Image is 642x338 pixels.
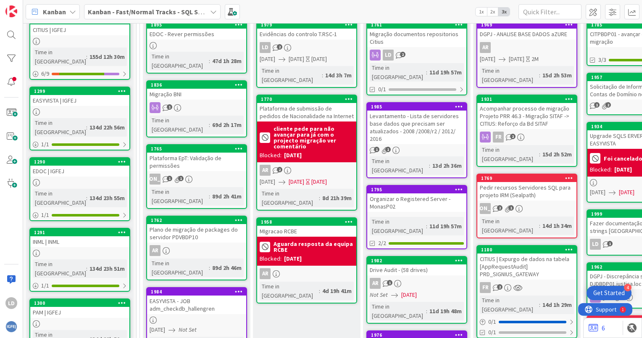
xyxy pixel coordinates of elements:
[150,174,160,185] div: [PERSON_NAME]
[477,253,576,280] div: CITIUS | Expurgo de dados na tabela [AppRequestAudit] PRD_SIGNIUS_GATEWAY
[477,132,576,143] div: FR
[320,286,354,296] div: 4d 19h 41m
[289,55,304,63] span: [DATE]
[256,20,357,88] a: 1979Evidências do controlo T.RSC-1LD[DATE][DATE][DATE]Time in [GEOGRAPHIC_DATA]:14d 3h 7m
[30,95,129,106] div: EASYVISTA | IGFEJ
[147,296,246,314] div: EASYVISTA - JOB adm_checkdb_hallengren
[590,188,605,197] span: [DATE]
[374,147,379,152] span: 1
[540,221,574,230] div: 14d 1h 34m
[210,120,244,129] div: 69d 2h 17m
[41,69,49,78] span: 6 / 9
[322,71,323,80] span: :
[86,123,87,132] span: :
[257,95,356,103] div: 1770
[427,68,464,77] div: 11d 19h 57m
[210,192,244,201] div: 89d 2h 41m
[277,167,282,172] span: 2
[480,55,495,63] span: [DATE]
[367,264,466,275] div: Drive Audit - (58 drives)
[147,29,246,40] div: EDOC - Rever permissões
[179,326,197,333] i: Not Set
[260,55,275,63] span: [DATE]
[426,68,427,77] span: :
[150,325,165,334] span: [DATE]
[30,307,129,318] div: PAM | IGFEJ
[370,217,426,235] div: Time in [GEOGRAPHIC_DATA]
[30,158,129,166] div: 1290
[150,245,160,256] div: AR
[624,284,631,291] div: 4
[260,254,282,263] div: Blocked:
[477,317,576,327] div: 0/1
[387,280,392,285] span: 1
[86,264,87,273] span: :
[477,95,576,103] div: 1931
[260,282,319,300] div: Time in [GEOGRAPHIC_DATA]
[88,8,218,16] b: Kanban - Fast/Normal Tracks - SQL SERVER
[147,153,246,171] div: Plataforma EpT: Validação de permissões
[509,55,524,63] span: [DATE]
[209,56,210,66] span: :
[30,87,129,95] div: 1299
[146,80,247,137] a: 1836Migração BNITime in [GEOGRAPHIC_DATA]:69d 2h 17m
[257,218,356,237] div: 1958MIgracao RCBE
[480,66,539,84] div: Time in [GEOGRAPHIC_DATA]
[480,282,491,293] div: FR
[5,321,17,333] img: avatar
[257,103,356,121] div: Plataforma de submissão de pedidos de Nacionalidade na Internet
[150,116,209,134] div: Time in [GEOGRAPHIC_DATA]
[598,55,606,64] span: 3/3
[367,103,466,144] div: 1985Levantamento - Lista de servidores base dados que precisam ser atualizados - 2008 /2008/r2 / ...
[590,165,612,174] div: Blocked:
[274,126,354,149] b: cliente pede para não avançar para já com o projecto migração ver comentário
[29,87,130,151] a: 1299EASYVISTA | IGFEJTime in [GEOGRAPHIC_DATA]:134d 22h 56m1/1
[30,158,129,177] div: 1290EDOC | IGFEJ
[257,268,356,279] div: AR
[481,22,576,28] div: 1969
[477,29,576,40] div: DGPJ - ANALISE BASE DADOS aZURE
[590,239,601,250] div: LD
[146,20,247,74] a: 1895EDOC - Rever permissõesTime in [GEOGRAPHIC_DATA]:47d 1h 28m
[86,52,87,61] span: :
[476,95,577,167] a: 1931Acompanhar processo de migração Projeto PRR 46.3 - Migração SITAF -> CITIUS: Reforço da Bd SI...
[261,96,356,102] div: 1770
[367,193,466,212] div: Organizar o Registered Server - MonasP02
[260,42,271,53] div: LD
[589,323,605,333] a: 6
[29,228,130,292] a: 1291INML | INMLTime in [GEOGRAPHIC_DATA]:134d 23h 51m1/1
[257,42,356,53] div: LD
[147,21,246,40] div: 1895EDOC - Rever permissões
[147,21,246,29] div: 1895
[370,291,388,298] i: Not Set
[367,186,466,212] div: 1795Organizar o Registered Server - MonasP02
[277,44,282,50] span: 2
[43,7,66,17] span: Kanban
[487,8,498,16] span: 2x
[370,63,426,82] div: Time in [GEOGRAPHIC_DATA]
[209,120,210,129] span: :
[257,95,356,121] div: 1770Plataforma de submissão de pedidos de Nacionalidade na Internet
[429,161,430,170] span: :
[619,188,634,197] span: [DATE]
[476,8,487,16] span: 1x
[29,157,130,221] a: 1290EDOC | IGFEJTime in [GEOGRAPHIC_DATA]:134d 23h 55m1/1
[147,81,246,100] div: 1836Migração BNI
[30,87,129,106] div: 1299EASYVISTA | IGFEJ
[150,187,209,206] div: Time in [GEOGRAPHIC_DATA]
[147,145,246,153] div: 1765
[260,189,319,207] div: Time in [GEOGRAPHIC_DATA]
[167,176,172,181] span: 1
[257,165,356,176] div: AR
[34,230,129,235] div: 1291
[29,16,130,80] a: 1195CITIUS | IGFEJTime in [GEOGRAPHIC_DATA]:155d 12h 30m6/9
[370,156,429,175] div: Time in [GEOGRAPHIC_DATA]
[320,193,354,203] div: 8d 21h 39m
[510,134,516,139] span: 2
[477,246,576,253] div: 1180
[366,185,467,249] a: 1795Organizar o Registered Server - MonasP02Time in [GEOGRAPHIC_DATA]:11d 19h 57m2/2
[44,3,46,10] div: 1
[256,95,357,211] a: 1770Plataforma de submissão de pedidos de Nacionalidade na Internetcliente pede para não avançar ...
[150,52,209,70] div: Time in [GEOGRAPHIC_DATA]
[260,66,322,84] div: Time in [GEOGRAPHIC_DATA]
